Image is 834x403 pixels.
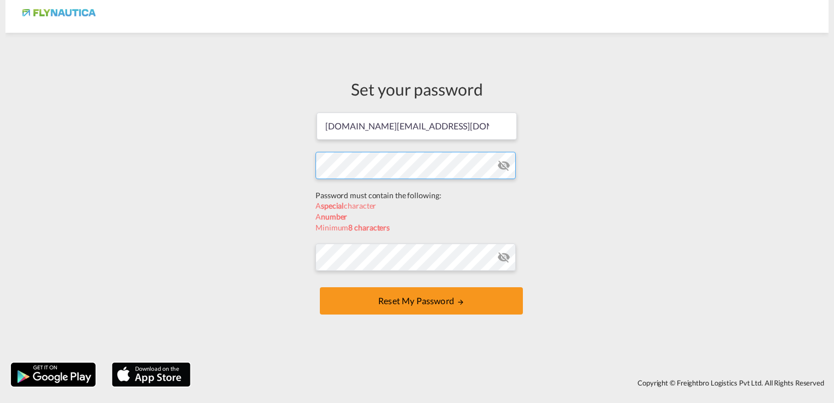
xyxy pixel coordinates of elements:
div: Set your password [315,78,519,100]
img: google.png [10,361,97,388]
b: 8 characters [348,223,390,232]
div: A [315,211,519,222]
md-icon: icon-eye-off [497,159,510,172]
div: Minimum [315,222,519,233]
button: UPDATE MY PASSWORD [320,287,523,315]
input: Email address [317,112,517,140]
div: A character [315,200,519,211]
b: special [321,201,344,210]
b: number [321,212,347,221]
md-icon: icon-eye-off [497,251,510,264]
div: Copyright © Freightbro Logistics Pvt Ltd. All Rights Reserved [196,374,829,392]
div: Password must contain the following: [315,190,519,201]
img: apple.png [111,361,192,388]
